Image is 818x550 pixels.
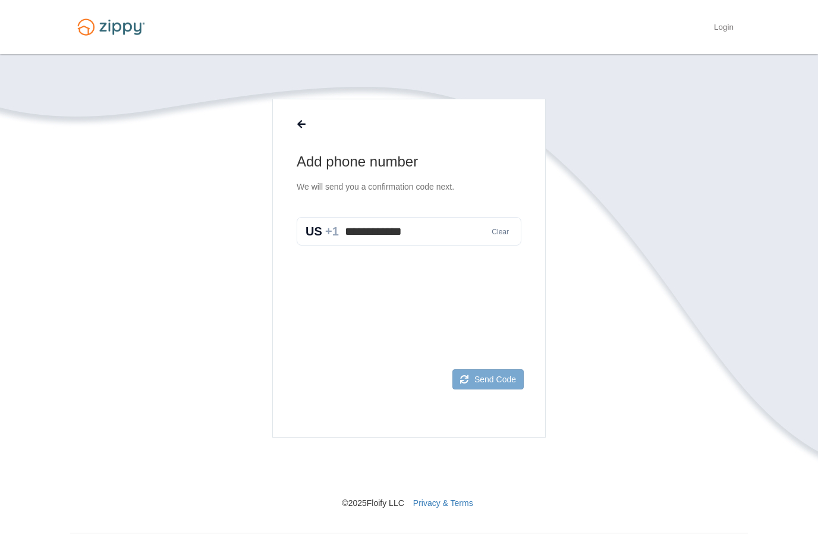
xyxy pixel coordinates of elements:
img: Logo [70,13,152,41]
nav: © 2025 Floify LLC [70,438,748,509]
p: We will send you a confirmation code next. [297,181,521,193]
button: Send Code [452,369,524,389]
a: Privacy & Terms [413,498,473,508]
button: Clear [488,227,512,238]
h1: Add phone number [297,152,521,171]
a: Login [714,23,734,34]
